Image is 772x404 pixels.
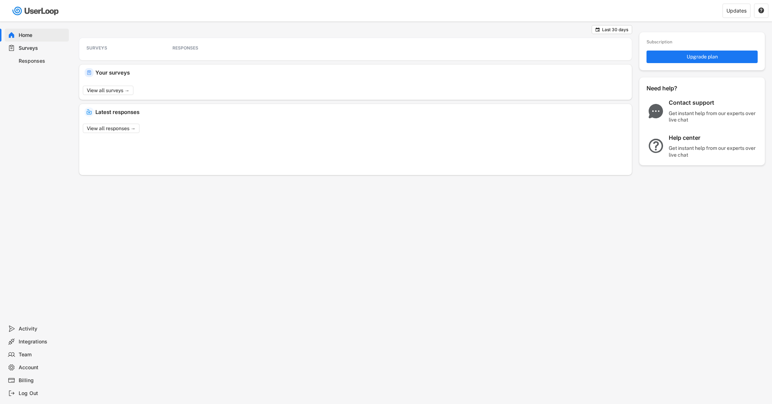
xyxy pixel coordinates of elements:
[19,390,66,397] div: Log Out
[19,338,66,345] div: Integrations
[596,27,600,32] text: 
[669,134,758,142] div: Help center
[726,8,747,13] div: Updates
[758,8,764,14] button: 
[19,45,66,52] div: Surveys
[83,124,139,133] button: View all responses →
[86,109,92,115] img: IncomingMajor.svg
[669,99,758,106] div: Contact support
[19,364,66,371] div: Account
[647,51,758,63] button: Upgrade plan
[595,27,600,32] button: 
[19,58,66,65] div: Responses
[19,32,66,39] div: Home
[19,351,66,358] div: Team
[19,377,66,384] div: Billing
[86,45,151,51] div: SURVEYS
[172,45,237,51] div: RESPONSES
[647,39,672,45] div: Subscription
[95,109,626,115] div: Latest responses
[669,145,758,158] div: Get instant help from our experts over live chat
[602,28,628,32] div: Last 30 days
[669,110,758,123] div: Get instant help from our experts over live chat
[95,70,626,75] div: Your surveys
[647,85,697,92] div: Need help?
[19,325,66,332] div: Activity
[647,104,665,118] img: ChatMajor.svg
[758,7,764,14] text: 
[647,139,665,153] img: QuestionMarkInverseMajor.svg
[11,4,61,18] img: userloop-logo-01.svg
[83,86,133,95] button: View all surveys →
